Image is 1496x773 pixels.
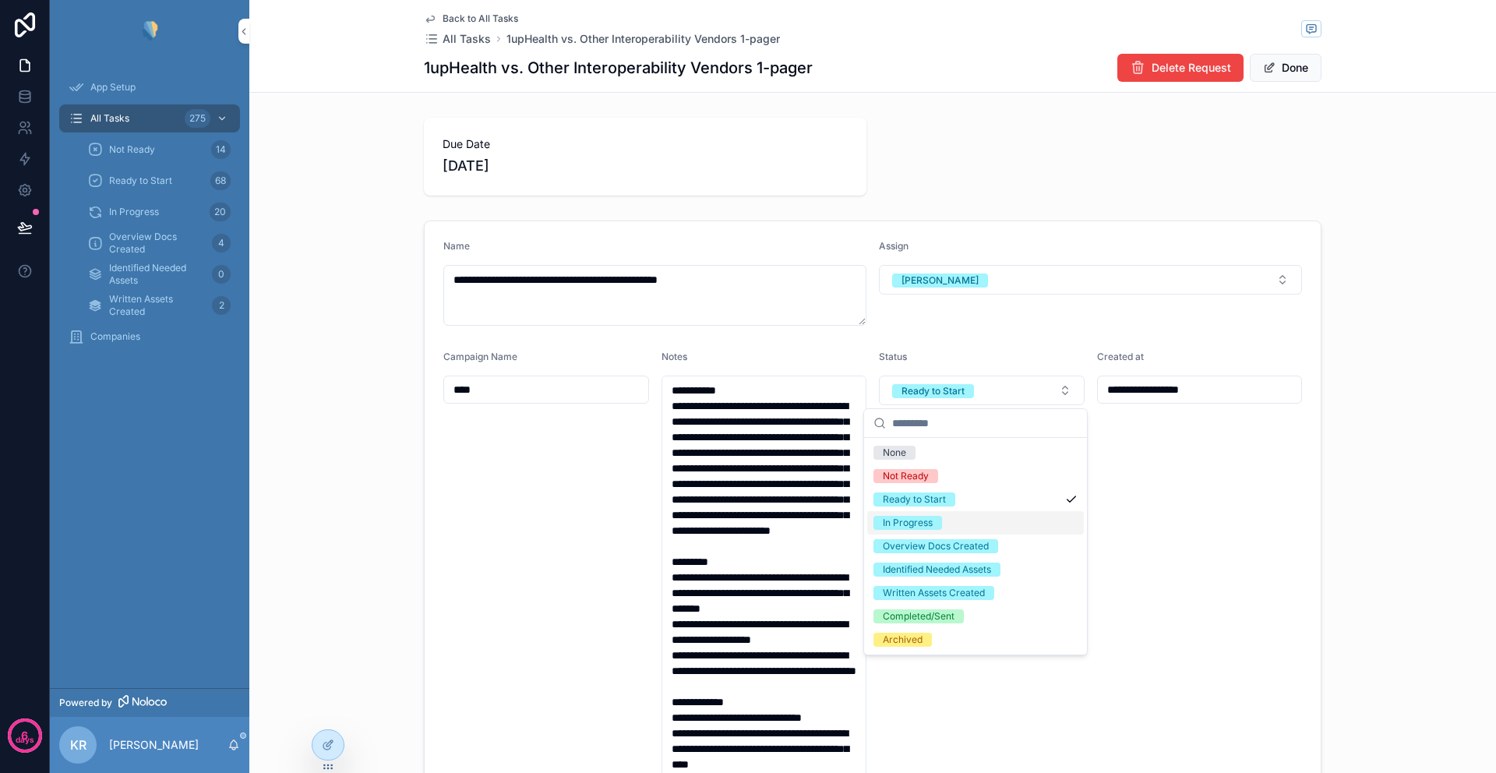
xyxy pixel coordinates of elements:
[424,31,491,47] a: All Tasks
[901,274,979,288] div: [PERSON_NAME]
[879,265,1302,295] button: Select Button
[1117,54,1244,82] button: Delete Request
[212,234,231,252] div: 4
[424,12,518,25] a: Back to All Tasks
[109,143,155,156] span: Not Ready
[50,62,249,371] div: scrollable content
[1152,60,1231,76] span: Delete Request
[109,293,206,318] span: Written Assets Created
[879,376,1085,405] button: Select Button
[109,231,206,256] span: Overview Docs Created
[210,171,231,190] div: 68
[883,609,954,623] div: Completed/Sent
[506,31,780,47] a: 1upHealth vs. Other Interoperability Vendors 1-pager
[90,112,129,125] span: All Tasks
[901,384,965,398] div: Ready to Start
[443,240,470,252] span: Name
[59,73,240,101] a: App Setup
[78,136,240,164] a: Not Ready14
[879,240,909,252] span: Assign
[892,272,988,288] button: Unselect BHAIRAV_MEHTA
[78,229,240,257] a: Overview Docs Created4
[883,539,989,553] div: Overview Docs Created
[59,323,240,351] a: Companies
[59,104,240,132] a: All Tasks275
[211,140,231,159] div: 14
[883,446,906,460] div: None
[78,291,240,319] a: Written Assets Created2
[443,31,491,47] span: All Tasks
[138,19,161,44] img: App logo
[90,81,136,94] span: App Setup
[185,109,210,128] div: 275
[443,136,848,152] span: Due Date
[212,296,231,315] div: 2
[864,438,1087,655] div: Suggestions
[1097,351,1144,362] span: Created at
[210,203,231,221] div: 20
[90,330,140,343] span: Companies
[109,737,199,753] p: [PERSON_NAME]
[16,734,34,747] p: days
[883,516,933,530] div: In Progress
[883,633,923,647] div: Archived
[883,563,991,577] div: Identified Needed Assets
[424,57,813,79] h1: 1upHealth vs. Other Interoperability Vendors 1-pager
[78,260,240,288] a: Identified Needed Assets0
[59,697,112,709] span: Powered by
[883,469,929,483] div: Not Ready
[443,155,848,177] span: [DATE]
[21,728,28,743] p: 6
[78,167,240,195] a: Ready to Start68
[109,175,172,187] span: Ready to Start
[443,12,518,25] span: Back to All Tasks
[109,262,206,287] span: Identified Needed Assets
[50,688,249,717] a: Powered by
[883,492,946,507] div: Ready to Start
[662,351,687,362] span: Notes
[1250,54,1321,82] button: Done
[78,198,240,226] a: In Progress20
[109,206,159,218] span: In Progress
[212,265,231,284] div: 0
[883,586,985,600] div: Written Assets Created
[70,736,86,754] span: KR
[443,351,517,362] span: Campaign Name
[879,351,907,362] span: Status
